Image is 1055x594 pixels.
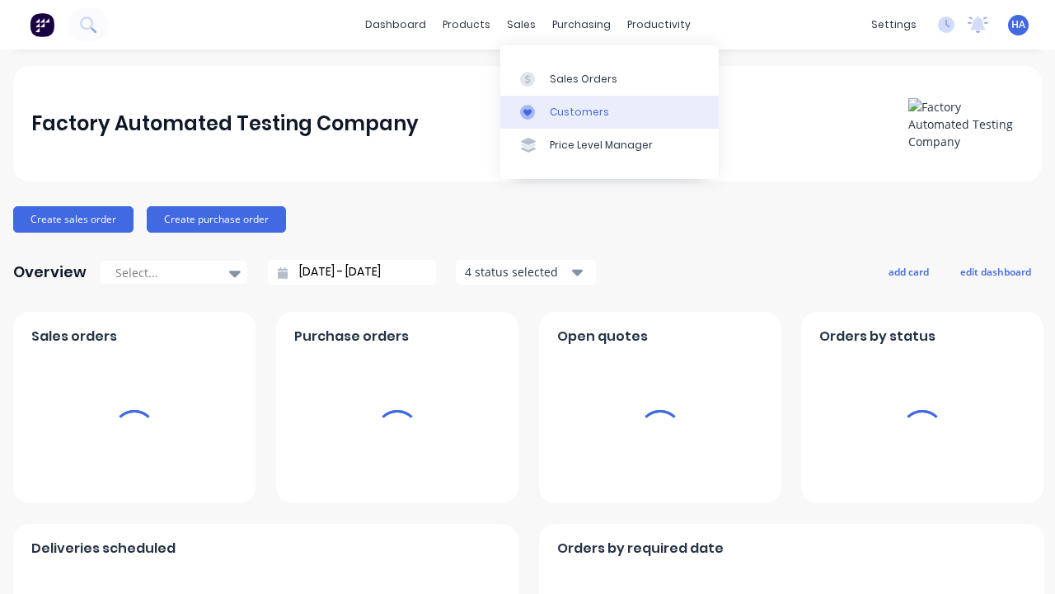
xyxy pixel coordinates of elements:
[434,12,499,37] div: products
[500,62,719,95] a: Sales Orders
[499,12,544,37] div: sales
[147,206,286,233] button: Create purchase order
[544,12,619,37] div: purchasing
[908,98,1024,150] img: Factory Automated Testing Company
[31,107,419,140] div: Factory Automated Testing Company
[500,129,719,162] a: Price Level Manager
[1011,17,1025,32] span: HA
[500,96,719,129] a: Customers
[31,327,117,346] span: Sales orders
[294,327,409,346] span: Purchase orders
[878,261,940,282] button: add card
[819,327,935,346] span: Orders by status
[357,12,434,37] a: dashboard
[863,12,925,37] div: settings
[550,72,617,87] div: Sales Orders
[557,539,724,559] span: Orders by required date
[13,206,134,233] button: Create sales order
[949,261,1042,282] button: edit dashboard
[557,327,648,346] span: Open quotes
[456,260,596,285] button: 4 status selected
[619,12,699,37] div: productivity
[30,12,54,37] img: Factory
[13,256,87,289] div: Overview
[550,138,653,153] div: Price Level Manager
[31,539,176,559] span: Deliveries scheduled
[550,105,609,120] div: Customers
[465,263,569,280] div: 4 status selected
